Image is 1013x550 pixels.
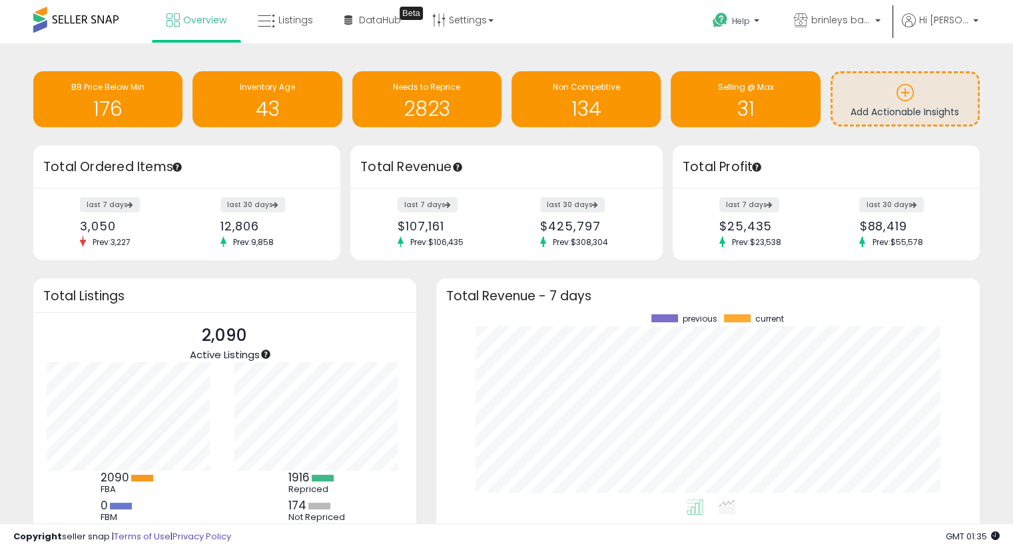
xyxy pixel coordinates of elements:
[400,7,423,20] div: Tooltip anchor
[288,512,348,523] div: Not Repriced
[946,530,1000,543] span: 2025-09-18 01:35 GMT
[86,236,137,248] span: Prev: 3,227
[712,12,729,29] i: Get Help
[859,219,956,233] div: $88,419
[183,13,226,27] span: Overview
[683,314,717,324] span: previous
[13,531,231,543] div: seller snap | |
[43,158,330,176] h3: Total Ordered Items
[288,469,310,485] b: 1916
[101,512,161,523] div: FBM
[240,81,295,93] span: Inventory Age
[540,197,605,212] label: last 30 days
[702,2,773,43] a: Help
[452,161,464,173] div: Tooltip anchor
[199,98,335,120] h1: 43
[260,348,272,360] div: Tooltip anchor
[40,98,176,120] h1: 176
[404,236,470,248] span: Prev: $106,435
[732,15,750,27] span: Help
[33,71,182,127] a: BB Price Below Min 176
[226,236,280,248] span: Prev: 9,858
[101,484,161,495] div: FBA
[80,219,176,233] div: 3,050
[755,314,784,324] span: current
[677,98,813,120] h1: 31
[859,197,924,212] label: last 30 days
[546,236,615,248] span: Prev: $308,304
[80,197,140,212] label: last 7 days
[683,158,970,176] h3: Total Profit
[393,81,460,93] span: Needs to Reprice
[172,530,231,543] a: Privacy Policy
[751,161,763,173] div: Tooltip anchor
[719,219,816,233] div: $25,435
[719,197,779,212] label: last 7 days
[725,236,788,248] span: Prev: $23,538
[288,497,306,513] b: 174
[398,197,458,212] label: last 7 days
[553,81,620,93] span: Non Competitive
[540,219,639,233] div: $425,797
[190,323,260,348] p: 2,090
[190,348,260,362] span: Active Listings
[717,81,773,93] span: Selling @ Max
[359,13,401,27] span: DataHub
[865,236,929,248] span: Prev: $55,578
[352,71,502,127] a: Needs to Reprice 2823
[398,219,497,233] div: $107,161
[833,73,978,125] a: Add Actionable Insights
[360,158,653,176] h3: Total Revenue
[13,530,62,543] strong: Copyright
[671,71,820,127] a: Selling @ Max 31
[518,98,654,120] h1: 134
[902,13,978,43] a: Hi [PERSON_NAME]
[101,497,108,513] b: 0
[359,98,495,120] h1: 2823
[919,13,969,27] span: Hi [PERSON_NAME]
[220,219,317,233] div: 12,806
[43,291,406,301] h3: Total Listings
[278,13,313,27] span: Listings
[220,197,285,212] label: last 30 days
[288,484,348,495] div: Repriced
[192,71,342,127] a: Inventory Age 43
[446,291,970,301] h3: Total Revenue - 7 days
[171,161,183,173] div: Tooltip anchor
[114,530,170,543] a: Terms of Use
[850,105,959,119] span: Add Actionable Insights
[71,81,145,93] span: BB Price Below Min
[101,469,129,485] b: 2090
[811,13,871,27] span: brinleys bargains
[511,71,661,127] a: Non Competitive 134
